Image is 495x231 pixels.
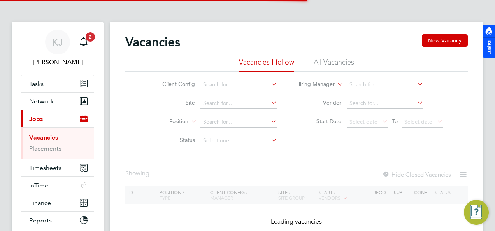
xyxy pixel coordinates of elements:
span: To [390,116,400,126]
h2: Vacancies [125,34,180,50]
span: Reports [29,217,52,224]
label: Status [150,136,195,143]
span: Kyle Johnson [21,58,94,67]
input: Search for... [347,79,423,90]
label: Site [150,99,195,106]
a: KJ[PERSON_NAME] [21,30,94,67]
a: Vacancies [29,134,58,141]
button: Engage Resource Center [464,200,489,225]
button: New Vacancy [422,34,468,47]
button: Timesheets [21,159,94,176]
input: Select one [200,135,277,146]
li: Vacancies I follow [239,58,294,72]
button: Network [21,93,94,110]
input: Search for... [200,117,277,128]
label: Hide Closed Vacancies [382,171,451,178]
label: Vendor [297,99,341,106]
input: Search for... [347,98,423,109]
label: Client Config [150,80,195,87]
div: Showing [125,170,156,178]
span: Timesheets [29,164,61,171]
button: Jobs [21,110,94,127]
label: Position [144,118,188,126]
span: Tasks [29,80,44,87]
label: Start Date [297,118,341,125]
button: Reports [21,212,94,229]
div: Jobs [21,127,94,159]
label: Hiring Manager [290,80,335,88]
input: Search for... [200,79,277,90]
span: InTime [29,182,48,189]
span: Network [29,98,54,105]
button: InTime [21,177,94,194]
span: ... [149,170,154,177]
span: 2 [86,32,95,42]
span: KJ [52,37,63,47]
input: Search for... [200,98,277,109]
span: Select date [349,118,377,125]
a: Placements [29,145,61,152]
span: Finance [29,199,51,206]
a: Tasks [21,75,94,92]
button: Finance [21,194,94,211]
span: Jobs [29,115,43,122]
span: Select date [404,118,432,125]
a: 2 [76,30,91,54]
li: All Vacancies [314,58,354,72]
